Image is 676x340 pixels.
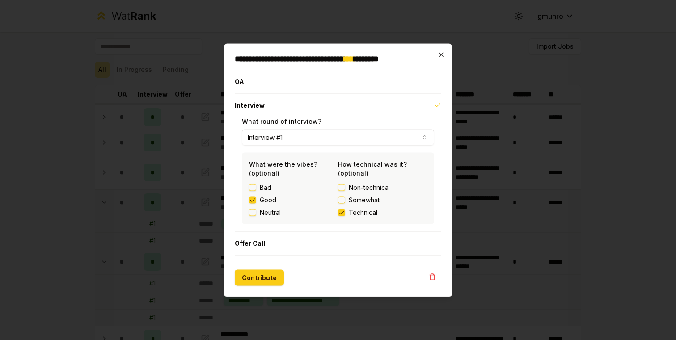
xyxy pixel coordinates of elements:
button: Technical [338,209,345,216]
div: Interview [235,117,441,231]
span: Technical [349,208,377,217]
label: How technical was it? (optional) [338,160,407,176]
label: Bad [260,183,271,192]
button: Non-technical [338,184,345,191]
label: What round of interview? [242,117,321,125]
label: Good [260,195,276,204]
span: Non-technical [349,183,390,192]
button: Offer Call [235,231,441,255]
label: What were the vibes? (optional) [249,160,317,176]
button: Somewhat [338,196,345,203]
label: Neutral [260,208,281,217]
button: OA [235,70,441,93]
span: Somewhat [349,195,380,204]
button: Contribute [235,269,284,285]
button: Interview [235,93,441,117]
